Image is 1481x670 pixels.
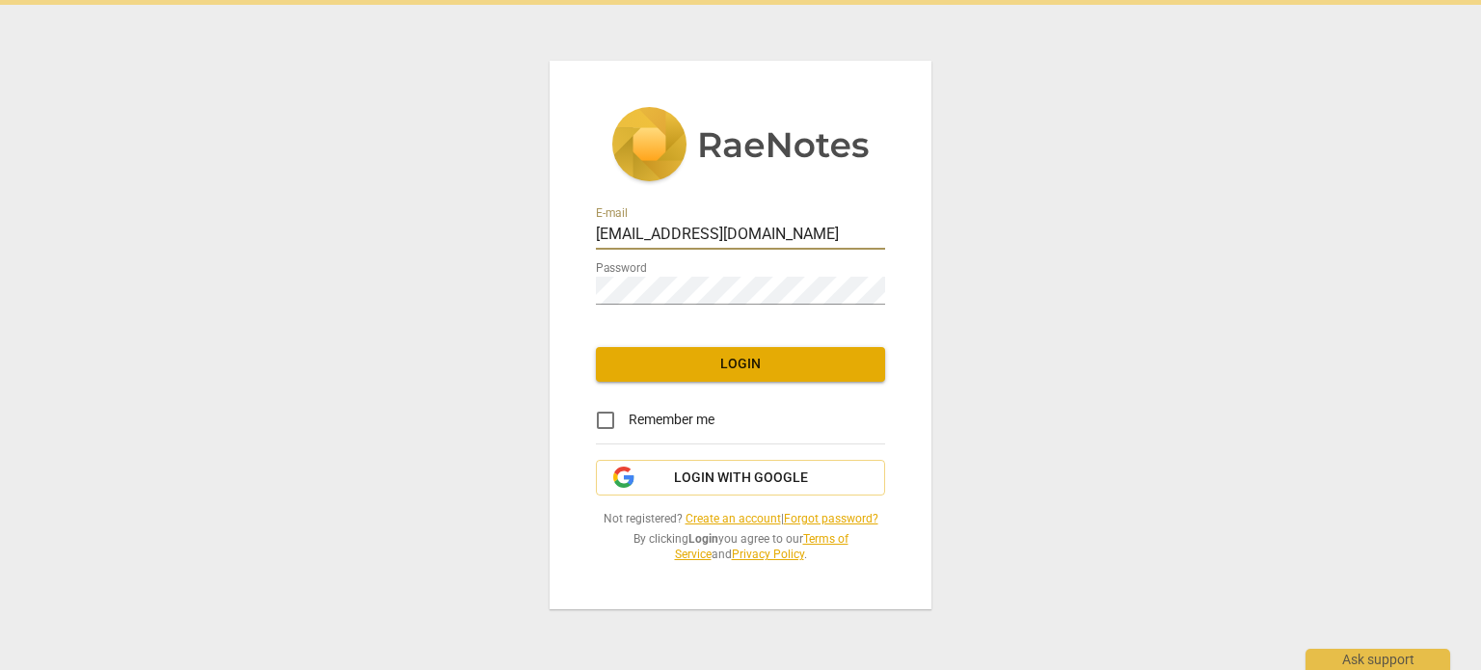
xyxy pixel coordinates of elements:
[596,460,885,496] button: Login with Google
[675,532,848,562] a: Terms of Service
[688,532,718,546] b: Login
[596,531,885,563] span: By clicking you agree to our and .
[596,207,628,219] label: E-mail
[732,548,804,561] a: Privacy Policy
[596,262,647,274] label: Password
[686,512,781,525] a: Create an account
[611,107,870,186] img: 5ac2273c67554f335776073100b6d88f.svg
[1306,649,1450,670] div: Ask support
[629,410,714,430] span: Remember me
[611,355,870,374] span: Login
[784,512,878,525] a: Forgot password?
[596,347,885,382] button: Login
[674,469,808,488] span: Login with Google
[596,511,885,527] span: Not registered? |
